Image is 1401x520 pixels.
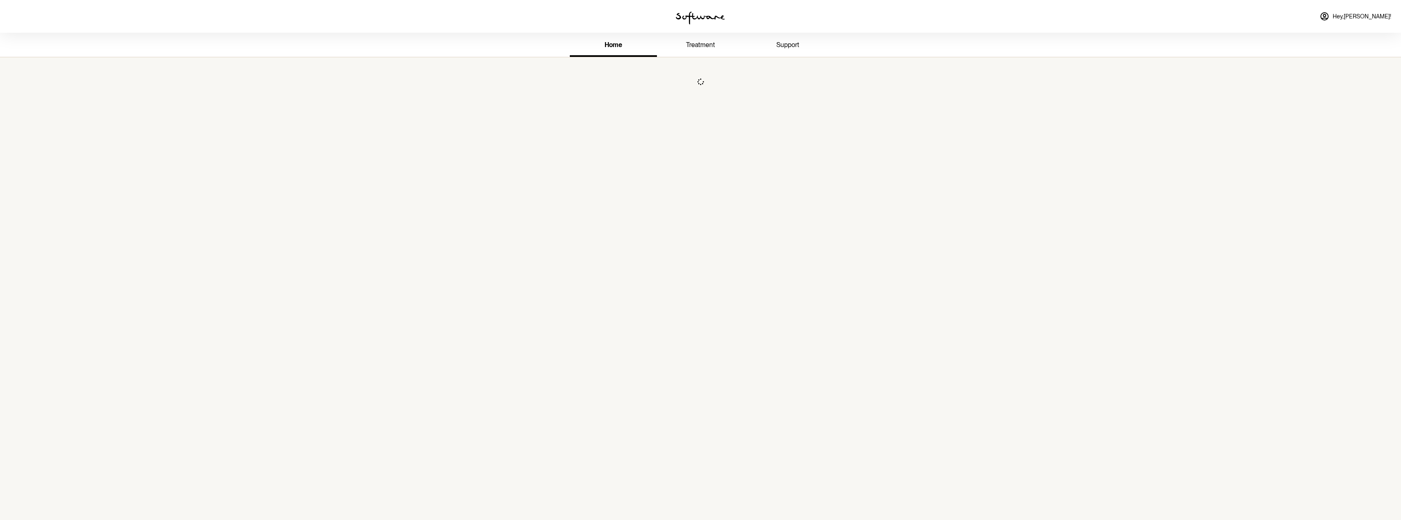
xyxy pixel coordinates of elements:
a: support [744,34,831,57]
img: software logo [676,11,725,25]
span: treatment [686,41,715,49]
span: home [605,41,622,49]
span: Hey, [PERSON_NAME] ! [1333,13,1391,20]
a: treatment [657,34,744,57]
span: support [776,41,799,49]
a: home [570,34,657,57]
a: Hey,[PERSON_NAME]! [1315,7,1396,26]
